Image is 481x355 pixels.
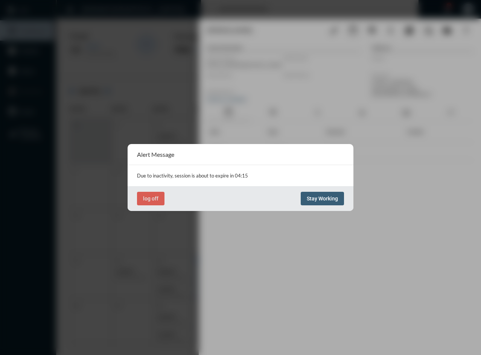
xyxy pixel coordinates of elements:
span: log off [143,196,158,202]
button: log off [137,192,164,205]
p: Due to inactivity, session is about to expire in 04:15 [137,173,344,179]
button: Stay Working [301,192,344,205]
h2: Alert Message [137,151,174,158]
span: Stay Working [307,196,338,202]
